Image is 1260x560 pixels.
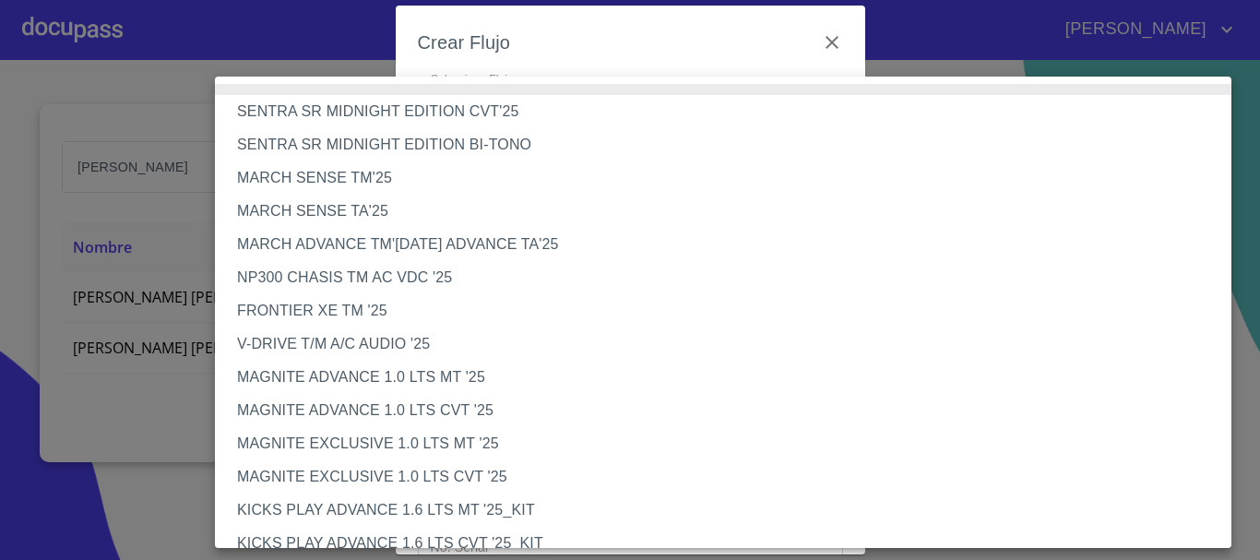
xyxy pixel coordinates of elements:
[215,294,1245,328] li: FRONTIER XE TM '25
[215,261,1245,294] li: NP300 CHASIS TM AC VDC '25
[215,527,1245,560] li: KICKS PLAY ADVANCE 1.6 LTS CVT '25_KIT
[215,128,1245,161] li: SENTRA SR MIDNIGHT EDITION BI-TONO
[215,95,1245,128] li: SENTRA SR MIDNIGHT EDITION CVT'25
[215,228,1245,261] li: MARCH ADVANCE TM'[DATE] ADVANCE TA'25
[215,161,1245,195] li: MARCH SENSE TM'25
[215,195,1245,228] li: MARCH SENSE TA'25
[215,361,1245,394] li: MAGNITE ADVANCE 1.0 LTS MT '25
[215,394,1245,427] li: MAGNITE ADVANCE 1.0 LTS CVT '25
[215,494,1245,527] li: KICKS PLAY ADVANCE 1.6 LTS MT '25_KIT
[215,427,1245,460] li: MAGNITE EXCLUSIVE 1.0 LTS MT '25
[215,460,1245,494] li: MAGNITE EXCLUSIVE 1.0 LTS CVT '25
[215,328,1245,361] li: V-DRIVE T/M A/C AUDIO '25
